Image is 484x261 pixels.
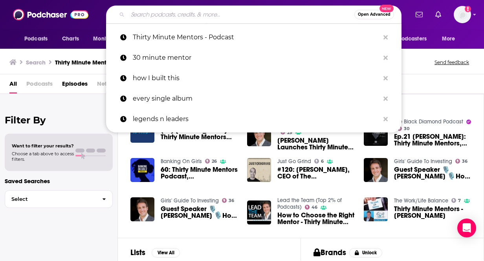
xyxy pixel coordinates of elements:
[130,248,145,257] h2: Lists
[106,109,401,129] a: legends n leaders
[97,77,123,94] span: Networks
[287,131,292,134] span: 29
[432,59,471,66] button: Send feedback
[384,31,438,46] button: open menu
[26,77,53,94] span: Podcasts
[5,190,113,208] button: Select
[379,5,394,12] span: New
[106,6,401,24] div: Search podcasts, credits, & more...
[451,198,461,203] a: 7
[161,127,238,140] span: (55) [PERSON_NAME]: Thirty Minute Mentors Podcast
[12,151,74,162] span: Choose a tab above to access filters.
[161,197,219,204] a: Girls' Guide To Investing
[394,166,471,180] span: Guest Speaker 🎙️[PERSON_NAME] 🎙️Host of The Thirty Minute Mentors 🧑‍💼Podcast
[364,122,388,146] img: Ep.21 Adam Mendler: Thirty Minute Mentors, the Podcast
[394,158,452,165] a: Girls' Guide To Investing
[442,33,455,44] span: More
[277,166,354,180] a: #120: Adam Mendler, CEO of The Veloz Group and Host of Thirty Minute Mentors Podcast, on Entrepre...
[277,137,354,151] a: Adam Mendler Launches Thirty Minute Mentors Podcast
[432,8,444,21] a: Show notifications dropdown
[26,59,46,66] h3: Search
[161,158,202,165] a: Banking On Girls
[93,33,121,44] span: Monitoring
[24,33,48,44] span: Podcasts
[358,13,390,17] span: Open Advanced
[205,159,217,164] a: 26
[5,177,113,185] p: Saved Searches
[277,137,354,151] span: [PERSON_NAME] Launches Thirty Minute Mentors Podcast
[5,114,113,126] h2: Filter By
[321,160,324,163] span: 6
[454,6,471,23] img: User Profile
[161,166,238,180] span: 60: Thirty Minute Mentors Podcast, [PERSON_NAME] lessons from 500 leaders
[394,206,471,219] a: Thirty Minute Mentors - Adam Mendler
[364,158,388,182] img: Guest Speaker 🎙️Adam Mendler 🎙️Host of The Thirty Minute Mentors 🧑‍💼Podcast
[133,109,379,129] p: legends n leaders
[364,197,388,221] a: Thirty Minute Mentors - Adam Mendler
[277,166,354,180] span: #120: [PERSON_NAME], CEO of The [PERSON_NAME] Group and Host of Thirty Minute Mentors Podcast, on...
[222,198,235,203] a: 36
[62,77,88,94] a: Episodes
[349,248,383,257] button: Unlock
[314,159,324,164] a: 6
[394,118,463,125] a: The Black Diamond Podcast
[462,160,467,163] span: 36
[128,8,354,21] input: Search podcasts, credits, & more...
[229,199,234,202] span: 36
[133,27,379,48] p: Thirty Minute Mentors - Podcast
[133,68,379,88] p: how I built this
[247,200,271,224] img: How to Choose the Right Mentor - Thirty Minute Mentors Host, Adam Mendler
[19,31,58,46] button: open menu
[458,199,461,202] span: 7
[394,133,471,147] span: Ep.21 [PERSON_NAME]: Thirty Minute Mentors, the Podcast
[394,206,471,219] span: Thirty Minute Mentors - [PERSON_NAME]
[106,48,401,68] a: 30 minute mentor
[106,27,401,48] a: Thirty Minute Mentors - Podcast
[247,122,271,146] img: Adam Mendler Launches Thirty Minute Mentors Podcast
[454,6,471,23] button: Show profile menu
[12,143,74,149] span: Want to filter your results?
[394,197,448,204] a: The Work/Life Balance
[9,77,17,94] a: All
[412,8,426,21] a: Show notifications dropdown
[130,248,180,257] a: ListsView All
[436,31,465,46] button: open menu
[247,158,271,182] img: #120: Adam Mendler, CEO of The Veloz Group and Host of Thirty Minute Mentors Podcast, on Entrepre...
[404,127,409,130] span: 30
[212,160,217,163] span: 26
[106,68,401,88] a: how I built this
[455,159,468,164] a: 36
[161,166,238,180] a: 60: Thirty Minute Mentors Podcast, Adam Mendler's lessons from 500 leaders
[161,206,238,219] a: Guest Speaker 🎙️Adam Mendler 🎙️Host of The Thirty Minute Mentors 🧑‍💼👧Podcast *
[13,7,88,22] a: Podchaser - Follow, Share and Rate Podcasts
[312,206,317,209] span: 46
[277,158,311,165] a: Just Go Grind
[57,31,84,46] a: Charts
[354,10,394,19] button: Open AdvancedNew
[305,205,318,210] a: 46
[465,6,471,12] svg: Add a profile image
[106,88,401,109] a: every single album
[130,158,154,182] img: 60: Thirty Minute Mentors Podcast, Adam Mendler's lessons from 500 leaders
[277,212,354,225] span: How to Choose the Right Mentor - Thirty Minute Mentors Host, [PERSON_NAME]
[88,31,131,46] button: open menu
[152,248,180,257] button: View All
[277,212,354,225] a: How to Choose the Right Mentor - Thirty Minute Mentors Host, Adam Mendler
[161,206,238,219] span: Guest Speaker 🎙️[PERSON_NAME] 🎙️Host of The Thirty Minute Mentors 🧑‍💼👧Podcast *
[277,197,342,210] a: Lead the Team (Top 2% of Podcasts)
[130,197,154,221] img: Guest Speaker 🎙️Adam Mendler 🎙️Host of The Thirty Minute Mentors 🧑‍💼👧Podcast *
[5,197,96,202] span: Select
[397,126,410,131] a: 30
[394,133,471,147] a: Ep.21 Adam Mendler: Thirty Minute Mentors, the Podcast
[133,88,379,109] p: every single album
[62,33,79,44] span: Charts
